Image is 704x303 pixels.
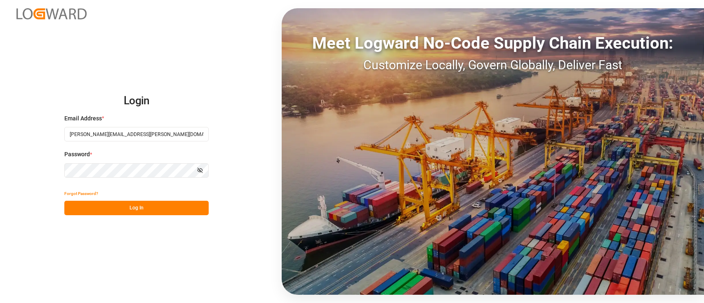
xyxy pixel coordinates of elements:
[16,8,87,19] img: Logward_new_orange.png
[64,150,90,159] span: Password
[64,201,209,215] button: Log In
[282,31,704,56] div: Meet Logward No-Code Supply Chain Execution:
[64,127,209,141] input: Enter your email
[64,186,98,201] button: Forgot Password?
[64,114,102,123] span: Email Address
[64,88,209,114] h2: Login
[282,56,704,74] div: Customize Locally, Govern Globally, Deliver Fast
